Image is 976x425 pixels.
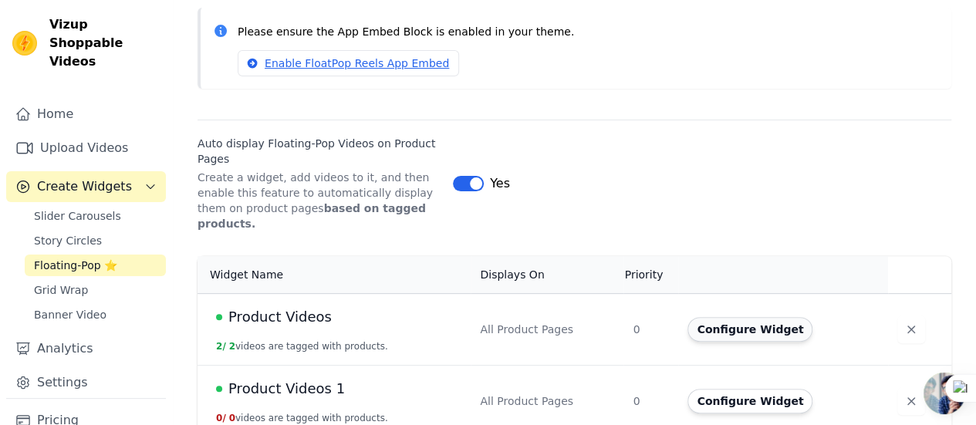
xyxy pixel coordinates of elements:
[6,333,166,364] a: Analytics
[216,412,388,424] button: 0/ 0videos are tagged with products.
[25,255,166,276] a: Floating-Pop ⭐
[216,314,222,320] span: Live Published
[228,378,345,400] span: Product Videos 1
[6,99,166,130] a: Home
[924,373,965,414] a: Open chat
[687,317,812,342] button: Configure Widget
[480,393,614,409] div: All Product Pages
[25,304,166,325] a: Banner Video
[6,367,166,398] a: Settings
[25,279,166,301] a: Grid Wrap
[34,233,102,248] span: Story Circles
[229,413,235,423] span: 0
[6,133,166,164] a: Upload Videos
[897,387,925,415] button: Delete widget
[37,177,132,196] span: Create Widgets
[229,341,235,352] span: 2
[25,205,166,227] a: Slider Carousels
[216,386,222,392] span: Live Published
[34,282,88,298] span: Grid Wrap
[238,23,939,41] p: Please ensure the App Embed Block is enabled in your theme.
[6,171,166,202] button: Create Widgets
[34,208,121,224] span: Slider Carousels
[228,306,332,328] span: Product Videos
[897,315,925,343] button: Delete widget
[49,15,160,71] span: Vizup Shoppable Videos
[34,258,117,273] span: Floating-Pop ⭐
[216,413,226,423] span: 0 /
[471,256,623,294] th: Displays On
[453,174,510,193] button: Yes
[216,340,388,352] button: 2/ 2videos are tagged with products.
[490,174,510,193] span: Yes
[198,256,471,294] th: Widget Name
[198,136,441,167] label: Auto display Floating-Pop Videos on Product Pages
[687,389,812,413] button: Configure Widget
[25,230,166,251] a: Story Circles
[216,341,226,352] span: 2 /
[480,322,614,337] div: All Product Pages
[198,202,426,230] strong: based on tagged products.
[623,293,678,365] td: 0
[12,31,37,56] img: Vizup
[34,307,106,322] span: Banner Video
[623,256,678,294] th: Priority
[198,170,441,231] p: Create a widget, add videos to it, and then enable this feature to automatically display them on ...
[238,50,459,76] a: Enable FloatPop Reels App Embed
